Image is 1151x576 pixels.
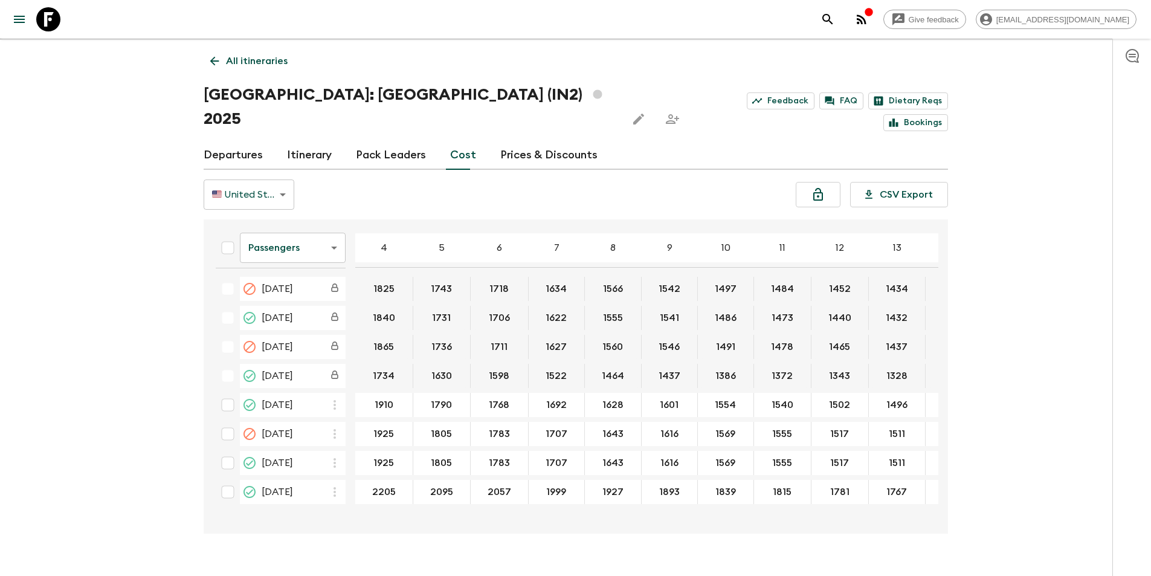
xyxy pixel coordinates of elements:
[757,364,807,388] button: 1372
[868,92,948,109] a: Dietary Reqs
[757,393,808,417] button: 1540
[471,306,529,330] div: 18 Jan 2025; 6
[416,277,466,301] button: 1743
[928,422,979,446] button: 1478
[645,306,694,330] button: 1541
[642,393,698,417] div: 27 Sep 2025; 9
[754,277,811,301] div: 04 Jan 2025; 11
[811,451,869,475] div: 22 Nov 2025; 12
[976,10,1136,29] div: [EMAIL_ADDRESS][DOMAIN_NAME]
[204,49,294,73] a: All itineraries
[287,141,332,170] a: Itinerary
[644,364,695,388] button: 1437
[701,451,750,475] button: 1569
[811,277,869,301] div: 04 Jan 2025; 12
[413,422,471,446] div: 11 Oct 2025; 5
[698,335,754,359] div: 01 Mar 2025; 10
[836,241,844,255] p: 12
[928,277,979,301] button: 1420
[869,364,926,388] div: 19 Apr 2025; 13
[474,422,524,446] button: 1783
[416,451,466,475] button: 1805
[359,451,408,475] button: 1925
[262,282,293,296] span: [DATE]
[471,364,529,388] div: 19 Apr 2025; 6
[926,306,982,330] div: 18 Jan 2025; 14
[242,427,257,441] svg: Cancelled
[262,369,293,383] span: [DATE]
[926,335,982,359] div: 01 Mar 2025; 14
[474,451,524,475] button: 1783
[926,451,982,475] div: 22 Nov 2025; 14
[811,364,869,388] div: 19 Apr 2025; 12
[242,311,257,325] svg: Completed
[585,364,642,388] div: 19 Apr 2025; 8
[902,15,966,24] span: Give feedback
[814,364,865,388] button: 1343
[529,364,585,388] div: 19 Apr 2025; 7
[990,15,1136,24] span: [EMAIL_ADDRESS][DOMAIN_NAME]
[262,340,293,354] span: [DATE]
[588,277,637,301] button: 1566
[242,340,257,354] svg: Cancelled
[439,241,445,255] p: 5
[928,306,979,330] button: 1408
[529,335,585,359] div: 01 Mar 2025; 7
[747,92,814,109] a: Feedback
[646,451,693,475] button: 1616
[698,422,754,446] div: 11 Oct 2025; 10
[226,54,288,68] p: All itineraries
[814,306,866,330] button: 1440
[701,480,750,504] button: 1839
[811,306,869,330] div: 18 Jan 2025; 12
[360,393,408,417] button: 1910
[531,364,581,388] button: 1522
[529,480,585,504] div: 20 Dec 2025; 7
[242,282,257,296] svg: Cancelled
[869,422,926,446] div: 11 Oct 2025; 13
[531,306,581,330] button: 1622
[779,241,785,255] p: 11
[926,277,982,301] div: 04 Jan 2025; 14
[644,277,695,301] button: 1542
[926,480,982,504] div: 20 Dec 2025; 14
[359,277,409,301] button: 1825
[869,335,926,359] div: 01 Mar 2025; 13
[413,480,471,504] div: 20 Dec 2025; 5
[816,451,863,475] button: 1517
[588,451,638,475] button: 1643
[450,141,476,170] a: Cost
[588,480,638,504] button: 1927
[587,364,639,388] button: 1464
[816,422,863,446] button: 1517
[874,422,920,446] button: 1511
[816,7,840,31] button: search adventures
[869,451,926,475] div: 22 Nov 2025; 13
[926,393,982,417] div: 27 Sep 2025; 14
[554,241,559,255] p: 7
[474,393,524,417] button: 1768
[358,364,409,388] button: 1734
[355,422,413,446] div: 11 Oct 2025; 4
[471,422,529,446] div: 11 Oct 2025; 6
[585,393,642,417] div: 27 Sep 2025; 8
[700,306,751,330] button: 1486
[645,480,694,504] button: 1893
[204,141,263,170] a: Departures
[416,480,468,504] button: 2095
[242,369,257,383] svg: Completed
[240,231,346,265] div: Passengers
[417,335,466,359] button: 1736
[242,398,257,412] svg: On Request
[869,277,926,301] div: 04 Jan 2025; 13
[474,306,524,330] button: 1706
[883,10,966,29] a: Give feedback
[324,278,346,300] div: Costs are fixed. The departure date (04 Jan 2025) has passed
[756,277,808,301] button: 1484
[796,182,840,207] button: Lock costs
[929,335,978,359] button: 1413
[416,422,466,446] button: 1805
[929,393,979,417] button: 1463
[754,306,811,330] div: 18 Jan 2025; 11
[721,241,730,255] p: 10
